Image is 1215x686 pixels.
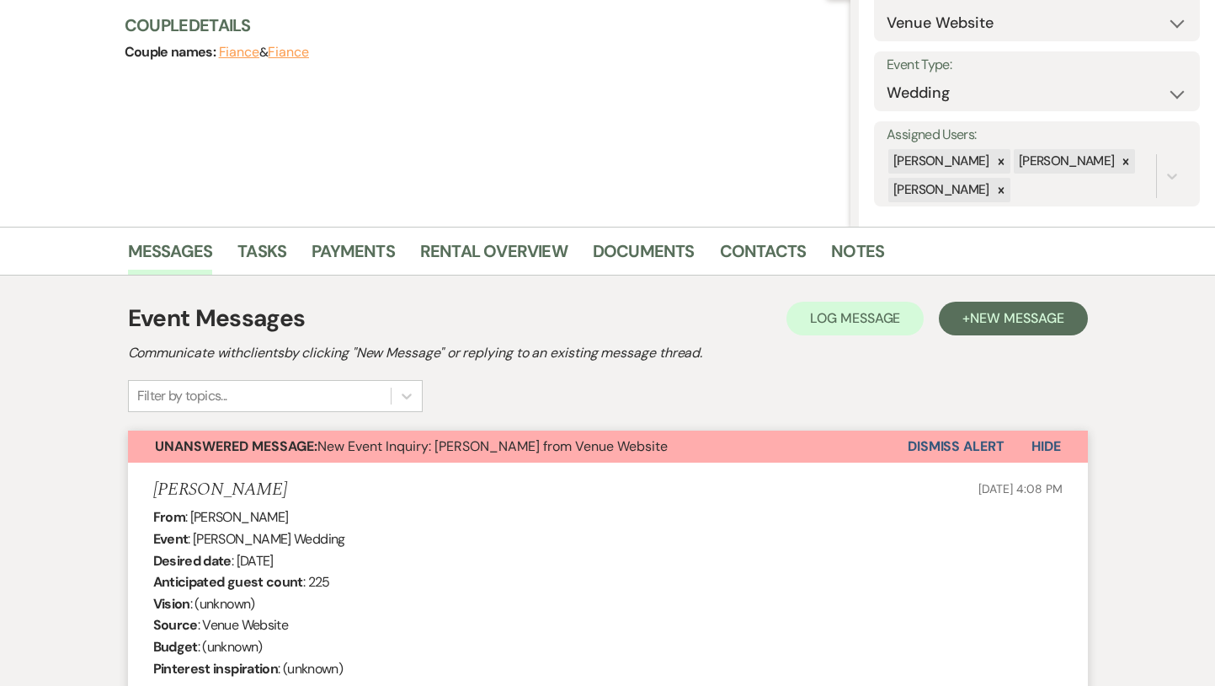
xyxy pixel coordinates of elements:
[1005,431,1088,463] button: Hide
[312,238,395,275] a: Payments
[153,660,279,678] b: Pinterest inspiration
[153,616,198,634] b: Source
[153,573,303,591] b: Anticipated guest count
[831,238,884,275] a: Notes
[153,595,190,613] b: Vision
[219,44,309,61] span: &
[128,343,1088,363] h2: Communicate with clients by clicking "New Message" or replying to an existing message thread.
[720,238,807,275] a: Contacts
[125,13,834,37] h3: Couple Details
[268,46,309,59] button: Fiance
[593,238,695,275] a: Documents
[219,46,260,59] button: Fiance
[887,53,1187,78] label: Event Type:
[153,508,185,526] b: From
[908,431,1005,463] button: Dismiss Alert
[237,238,286,275] a: Tasks
[128,238,213,275] a: Messages
[888,178,992,202] div: [PERSON_NAME]
[128,431,908,463] button: Unanswered Message:New Event Inquiry: [PERSON_NAME] from Venue Website
[978,481,1062,496] span: [DATE] 4:08 PM
[153,480,287,501] h5: [PERSON_NAME]
[153,552,232,570] b: Desired date
[155,437,668,455] span: New Event Inquiry: [PERSON_NAME] from Venue Website
[420,238,568,275] a: Rental Overview
[1014,149,1117,174] div: [PERSON_NAME]
[1031,437,1061,455] span: Hide
[128,301,306,336] h1: Event Messages
[153,638,198,656] b: Budget
[155,437,317,455] strong: Unanswered Message:
[153,530,189,548] b: Event
[970,309,1063,327] span: New Message
[810,309,900,327] span: Log Message
[137,386,227,406] div: Filter by topics...
[887,123,1187,147] label: Assigned Users:
[125,43,219,61] span: Couple names:
[939,302,1087,335] button: +New Message
[888,149,992,174] div: [PERSON_NAME]
[786,302,924,335] button: Log Message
